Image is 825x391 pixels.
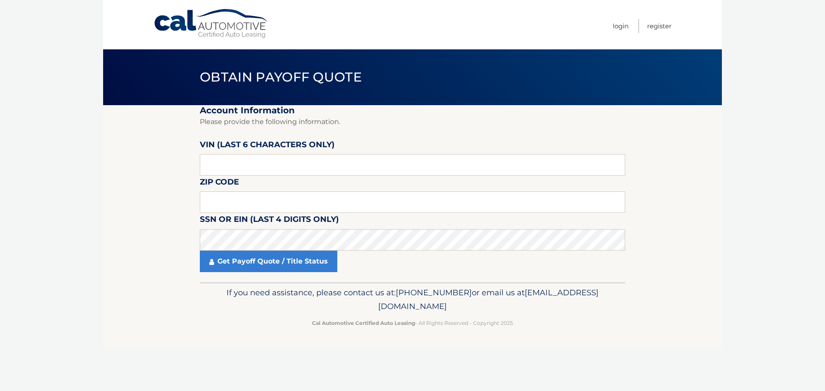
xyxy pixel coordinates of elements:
h2: Account Information [200,105,625,116]
a: Login [613,19,629,33]
label: Zip Code [200,176,239,191]
p: If you need assistance, please contact us at: or email us at [205,286,620,313]
label: VIN (last 6 characters only) [200,138,335,154]
a: Cal Automotive [153,9,269,39]
p: Please provide the following information. [200,116,625,128]
label: SSN or EIN (last 4 digits only) [200,213,339,229]
a: Register [647,19,672,33]
strong: Cal Automotive Certified Auto Leasing [312,320,415,326]
p: - All Rights Reserved - Copyright 2025 [205,318,620,327]
span: Obtain Payoff Quote [200,69,362,85]
span: [PHONE_NUMBER] [396,288,472,297]
a: Get Payoff Quote / Title Status [200,251,337,272]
